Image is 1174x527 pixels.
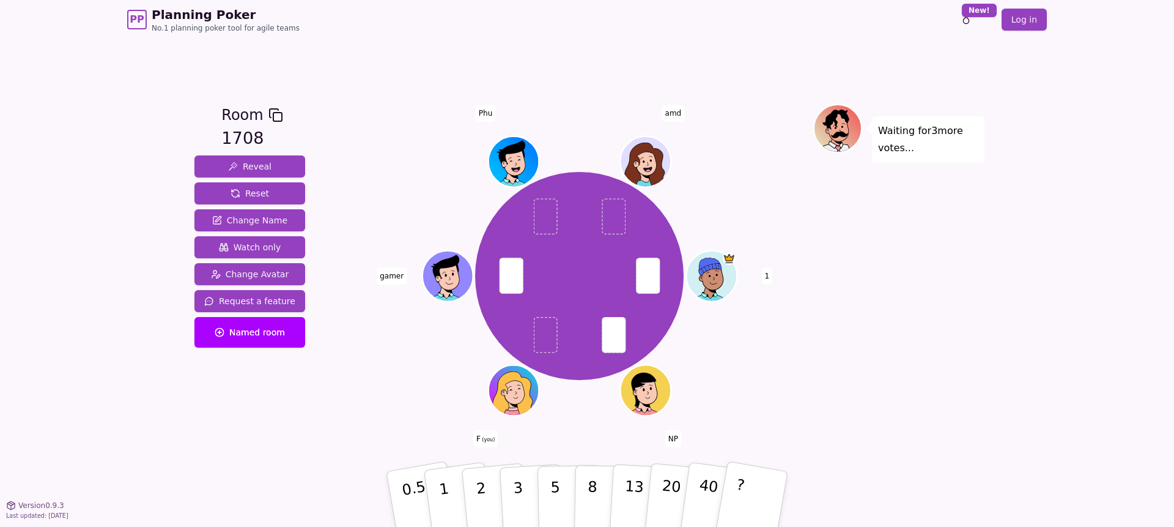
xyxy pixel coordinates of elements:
[481,436,495,442] span: (you)
[215,326,285,338] span: Named room
[152,6,300,23] span: Planning Poker
[231,187,269,200] span: Reset
[955,9,977,31] button: New!
[761,267,772,285] span: Click to change your name
[473,430,498,447] span: Click to change your name
[878,122,978,157] p: Waiting for 3 more votes...
[127,6,300,33] a: PPPlanning PokerNo.1 planning poker tool for agile teams
[130,12,144,27] span: PP
[377,267,407,285] span: Click to change your name
[194,290,305,312] button: Request a feature
[490,367,537,414] button: Click to change your avatar
[212,214,287,226] span: Change Name
[1002,9,1047,31] a: Log in
[221,126,282,151] div: 1708
[204,295,295,307] span: Request a feature
[152,23,300,33] span: No.1 planning poker tool for agile teams
[18,501,64,510] span: Version 0.9.3
[211,268,289,280] span: Change Avatar
[6,512,68,519] span: Last updated: [DATE]
[194,155,305,178] button: Reveal
[194,317,305,348] button: Named room
[194,182,305,204] button: Reset
[194,236,305,258] button: Watch only
[723,252,736,265] span: 1 is the host
[228,160,271,173] span: Reveal
[194,209,305,231] button: Change Name
[221,104,263,126] span: Room
[219,241,281,253] span: Watch only
[662,105,685,122] span: Click to change your name
[476,105,495,122] span: Click to change your name
[962,4,997,17] div: New!
[194,263,305,285] button: Change Avatar
[665,430,681,447] span: Click to change your name
[6,501,64,510] button: Version0.9.3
